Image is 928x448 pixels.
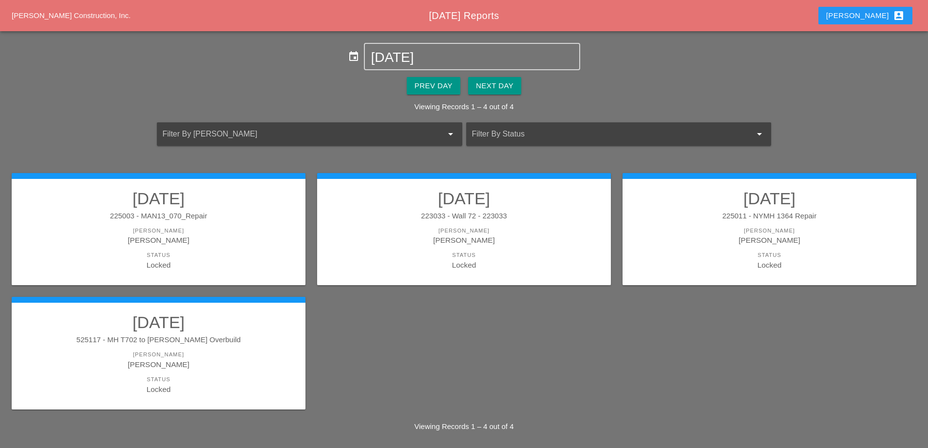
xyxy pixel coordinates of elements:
[632,211,907,222] div: 225011 - NYMH 1364 Repair
[754,128,765,140] i: arrow_drop_down
[445,128,456,140] i: arrow_drop_down
[327,227,601,235] div: [PERSON_NAME]
[476,80,513,92] div: Next Day
[429,10,499,21] span: [DATE] Reports
[632,259,907,271] div: Locked
[468,77,521,95] button: Next Day
[21,189,296,208] h2: [DATE]
[21,234,296,246] div: [PERSON_NAME]
[21,359,296,370] div: [PERSON_NAME]
[415,80,453,92] div: Prev Day
[348,51,360,62] i: event
[632,251,907,259] div: Status
[632,227,907,235] div: [PERSON_NAME]
[407,77,460,95] button: Prev Day
[21,351,296,359] div: [PERSON_NAME]
[327,234,601,246] div: [PERSON_NAME]
[21,227,296,235] div: [PERSON_NAME]
[327,259,601,271] div: Locked
[21,251,296,259] div: Status
[327,189,601,208] h2: [DATE]
[818,7,912,24] button: [PERSON_NAME]
[327,211,601,222] div: 223033 - Wall 72 - 223033
[12,11,131,19] a: [PERSON_NAME] Construction, Inc.
[371,50,573,65] input: Select Date
[21,312,296,394] a: [DATE]525117 - MH T702 to [PERSON_NAME] Overbuild[PERSON_NAME][PERSON_NAME]StatusLocked
[21,189,296,271] a: [DATE]225003 - MAN13_070_Repair[PERSON_NAME][PERSON_NAME]StatusLocked
[632,189,907,208] h2: [DATE]
[327,251,601,259] div: Status
[21,375,296,384] div: Status
[893,10,905,21] i: account_box
[21,211,296,222] div: 225003 - MAN13_070_Repair
[21,384,296,395] div: Locked
[21,312,296,332] h2: [DATE]
[327,189,601,271] a: [DATE]223033 - Wall 72 - 223033[PERSON_NAME][PERSON_NAME]StatusLocked
[21,334,296,346] div: 525117 - MH T702 to [PERSON_NAME] Overbuild
[826,10,905,21] div: [PERSON_NAME]
[632,234,907,246] div: [PERSON_NAME]
[632,189,907,271] a: [DATE]225011 - NYMH 1364 Repair[PERSON_NAME][PERSON_NAME]StatusLocked
[21,259,296,271] div: Locked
